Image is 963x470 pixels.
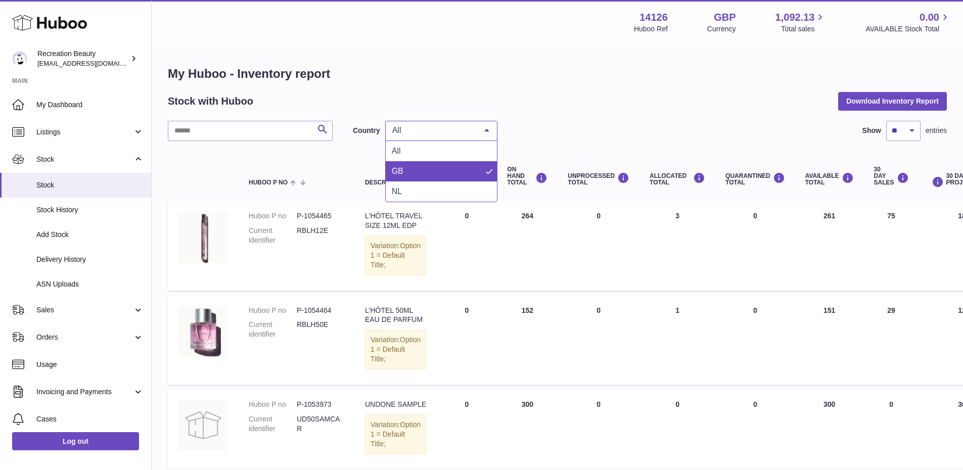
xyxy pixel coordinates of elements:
[36,155,133,164] span: Stock
[920,11,939,24] span: 0.00
[365,400,426,409] div: UNDONE SAMPLE
[497,201,558,290] td: 264
[775,11,815,24] span: 1,092.13
[639,296,715,385] td: 1
[36,180,144,190] span: Stock
[353,126,380,135] label: Country
[753,306,757,314] span: 0
[639,390,715,469] td: 0
[497,296,558,385] td: 152
[838,92,947,110] button: Download Inventory Report
[365,179,406,186] span: Description
[862,126,881,135] label: Show
[297,400,345,409] dd: P-1053973
[558,390,639,469] td: 0
[297,226,345,245] dd: RBLH12E
[775,11,827,34] a: 1,092.13 Total sales
[436,390,497,469] td: 0
[249,211,297,221] dt: Huboo P no
[178,400,228,450] img: product image
[36,305,133,315] span: Sales
[864,201,919,290] td: 75
[865,11,951,34] a: 0.00 AVAILABLE Stock Total
[634,24,668,34] div: Huboo Ref
[639,11,668,24] strong: 14126
[714,11,736,24] strong: GBP
[249,179,288,186] span: Huboo P no
[249,400,297,409] dt: Huboo P no
[795,296,864,385] td: 151
[864,296,919,385] td: 29
[795,201,864,290] td: 261
[249,306,297,315] dt: Huboo P no
[371,420,421,448] span: Option 1 = Default Title;
[365,236,426,275] div: Variation:
[392,187,402,196] span: NL
[249,414,297,434] dt: Current identifier
[558,296,639,385] td: 0
[297,320,345,339] dd: RBLH50E
[36,279,144,289] span: ASN Uploads
[365,306,426,325] div: L'HÔTEL 50ML EAU DE PARFUM
[36,414,144,424] span: Cases
[36,255,144,264] span: Delivery History
[12,51,27,66] img: barney@recreationbeauty.com
[753,212,757,220] span: 0
[36,230,144,240] span: Add Stock
[297,306,345,315] dd: P-1054464
[753,400,757,408] span: 0
[864,390,919,469] td: 0
[725,172,785,186] div: QUARANTINED Total
[568,172,629,186] div: UNPROCESSED Total
[178,211,228,263] img: product image
[365,414,426,454] div: Variation:
[36,127,133,137] span: Listings
[178,306,228,358] img: product image
[497,390,558,469] td: 300
[36,333,133,342] span: Orders
[36,387,133,397] span: Invoicing and Payments
[507,166,547,186] div: ON HAND Total
[37,49,128,68] div: Recreation Beauty
[436,201,497,290] td: 0
[36,205,144,215] span: Stock History
[926,126,947,135] span: entries
[436,296,497,385] td: 0
[874,166,909,186] div: 30 DAY SALES
[37,59,149,67] span: [EMAIL_ADDRESS][DOMAIN_NAME]
[558,201,639,290] td: 0
[392,147,401,155] span: All
[650,172,705,186] div: ALLOCATED Total
[639,201,715,290] td: 3
[168,66,947,82] h1: My Huboo - Inventory report
[392,167,403,175] span: GB
[249,226,297,245] dt: Current identifier
[371,242,421,269] span: Option 1 = Default Title;
[168,95,253,108] h2: Stock with Huboo
[781,24,826,34] span: Total sales
[36,100,144,110] span: My Dashboard
[365,211,426,230] div: L'HÔTEL TRAVEL SIZE 12ML EDP
[390,125,477,135] span: All
[365,330,426,369] div: Variation:
[297,414,345,434] dd: UD50SAMCAR
[36,360,144,369] span: Usage
[805,172,854,186] div: AVAILABLE Total
[707,24,736,34] div: Currency
[249,320,297,339] dt: Current identifier
[795,390,864,469] td: 300
[371,336,421,363] span: Option 1 = Default Title;
[12,432,139,450] a: Log out
[297,211,345,221] dd: P-1054465
[865,24,951,34] span: AVAILABLE Stock Total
